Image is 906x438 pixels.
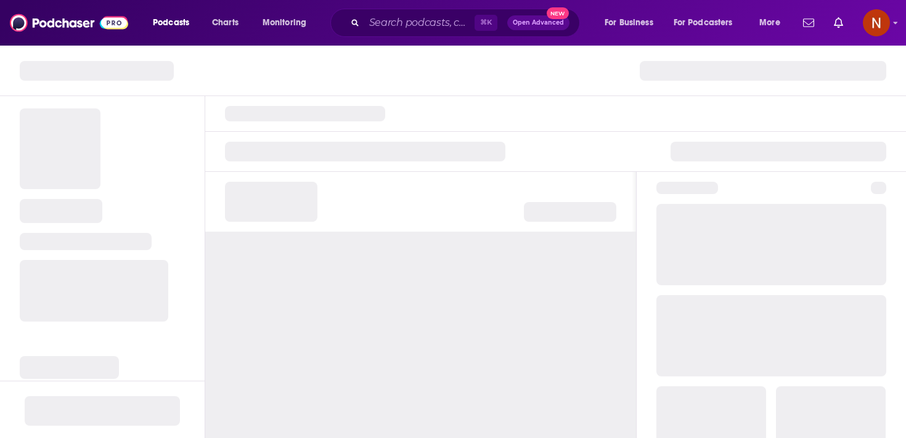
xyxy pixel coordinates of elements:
button: Show profile menu [863,9,890,36]
button: open menu [596,13,669,33]
span: Podcasts [153,14,189,31]
button: Open AdvancedNew [507,15,569,30]
span: Monitoring [263,14,306,31]
a: Charts [204,13,246,33]
img: Podchaser - Follow, Share and Rate Podcasts [10,11,128,34]
span: For Podcasters [674,14,733,31]
span: Open Advanced [513,20,564,26]
img: User Profile [863,9,890,36]
span: For Business [605,14,653,31]
div: Search podcasts, credits, & more... [342,9,592,37]
button: open menu [751,13,796,33]
span: ⌘ K [475,15,497,31]
a: Show notifications dropdown [798,12,819,33]
button: open menu [666,13,751,33]
span: More [759,14,780,31]
span: New [547,7,569,19]
span: Charts [212,14,239,31]
button: open menu [144,13,205,33]
input: Search podcasts, credits, & more... [364,13,475,33]
button: open menu [254,13,322,33]
span: Logged in as AdelNBM [863,9,890,36]
a: Show notifications dropdown [829,12,848,33]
